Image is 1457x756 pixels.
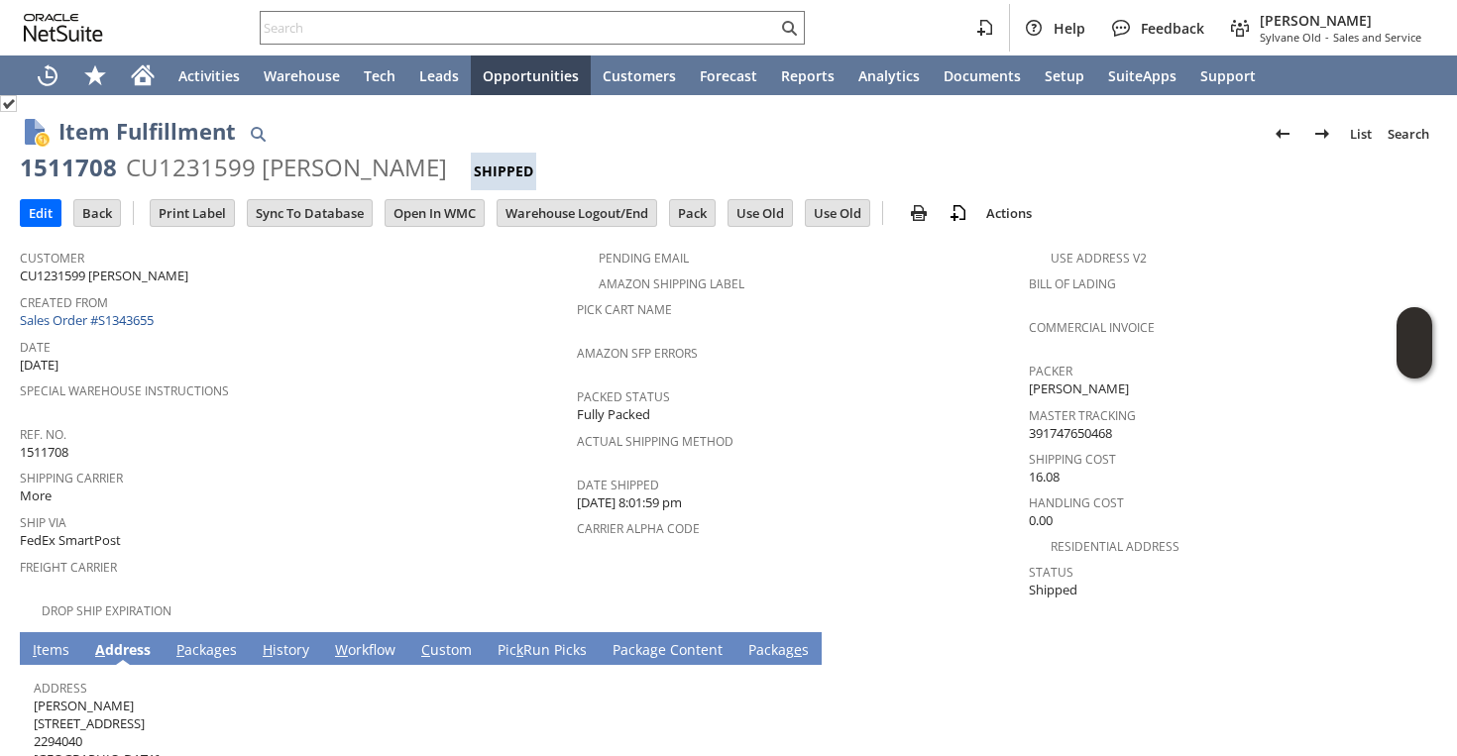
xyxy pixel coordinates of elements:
[1271,122,1294,146] img: Previous
[608,640,728,662] a: Package Content
[591,55,688,95] a: Customers
[1029,379,1129,398] span: [PERSON_NAME]
[1260,30,1321,45] span: Sylvane Old
[1029,363,1072,379] a: Packer
[1029,407,1136,424] a: Master Tracking
[806,200,869,226] input: Use Old
[1401,636,1425,660] a: Unrolled view on
[20,470,123,486] a: Shipping Carrier
[577,301,672,318] a: Pick Cart Name
[151,200,234,226] input: Print Label
[846,55,932,95] a: Analytics
[20,514,66,531] a: Ship Via
[20,339,51,356] a: Date
[577,405,650,424] span: Fully Packed
[577,493,682,512] span: [DATE] 8:01:59 pm
[670,200,715,226] input: Pack
[516,640,523,659] span: k
[24,55,71,95] a: Recent Records
[58,115,236,148] h1: Item Fulfillment
[1397,307,1432,378] iframe: Click here to launch Oracle Guided Learning Help Panel
[21,200,60,226] input: Edit
[1397,344,1432,379] span: Oracle Guided Learning Widget. To move around, please hold and drag
[416,640,477,662] a: Custom
[71,55,119,95] div: Shortcuts
[176,640,184,659] span: P
[577,433,733,450] a: Actual Shipping Method
[335,640,348,659] span: W
[167,55,252,95] a: Activities
[688,55,769,95] a: Forecast
[20,267,188,285] span: CU1231599 [PERSON_NAME]
[471,153,536,190] div: Shipped
[1096,55,1188,95] a: SuiteApps
[1029,275,1116,292] a: Bill Of Lading
[20,152,117,183] div: 1511708
[794,640,802,659] span: e
[1029,451,1116,468] a: Shipping Cost
[386,200,484,226] input: Open In WMC
[1188,55,1268,95] a: Support
[126,152,447,183] div: CU1231599 [PERSON_NAME]
[577,520,700,537] a: Carrier Alpha Code
[1045,66,1084,85] span: Setup
[20,559,117,576] a: Freight Carrier
[20,294,108,311] a: Created From
[769,55,846,95] a: Reports
[24,14,103,42] svg: logo
[1141,19,1204,38] span: Feedback
[1029,494,1124,511] a: Handling Cost
[90,640,156,662] a: Address
[781,66,835,85] span: Reports
[20,531,121,550] span: FedEx SmartPost
[577,477,659,493] a: Date Shipped
[777,16,801,40] svg: Search
[498,200,656,226] input: Warehouse Logout/End
[978,204,1040,222] a: Actions
[246,122,270,146] img: Quick Find
[421,640,430,659] span: C
[650,640,658,659] span: g
[1333,30,1421,45] span: Sales and Service
[1380,118,1437,150] a: Search
[407,55,471,95] a: Leads
[1029,424,1112,443] span: 391747650468
[944,66,1021,85] span: Documents
[1029,319,1155,336] a: Commercial Invoice
[20,311,159,329] a: Sales Order #S1343655
[1051,250,1147,267] a: Use Address V2
[42,602,171,619] a: Drop Ship Expiration
[20,250,84,267] a: Customer
[1033,55,1096,95] a: Setup
[83,63,107,87] svg: Shortcuts
[1342,118,1380,150] a: List
[1054,19,1085,38] span: Help
[263,640,273,659] span: H
[252,55,352,95] a: Warehouse
[599,250,689,267] a: Pending Email
[20,382,229,399] a: Special Warehouse Instructions
[1325,30,1329,45] span: -
[20,426,66,443] a: Ref. No.
[352,55,407,95] a: Tech
[907,201,931,225] img: print.svg
[330,640,400,662] a: Workflow
[483,66,579,85] span: Opportunities
[1029,468,1060,486] span: 16.08
[932,55,1033,95] a: Documents
[95,640,105,659] span: A
[364,66,395,85] span: Tech
[700,66,757,85] span: Forecast
[1108,66,1177,85] span: SuiteApps
[603,66,676,85] span: Customers
[34,680,87,697] a: Address
[1029,564,1073,581] a: Status
[493,640,592,662] a: PickRun Picks
[33,640,37,659] span: I
[131,63,155,87] svg: Home
[258,640,314,662] a: History
[471,55,591,95] a: Opportunities
[20,443,68,462] span: 1511708
[1051,538,1179,555] a: Residential Address
[577,345,698,362] a: Amazon SFP Errors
